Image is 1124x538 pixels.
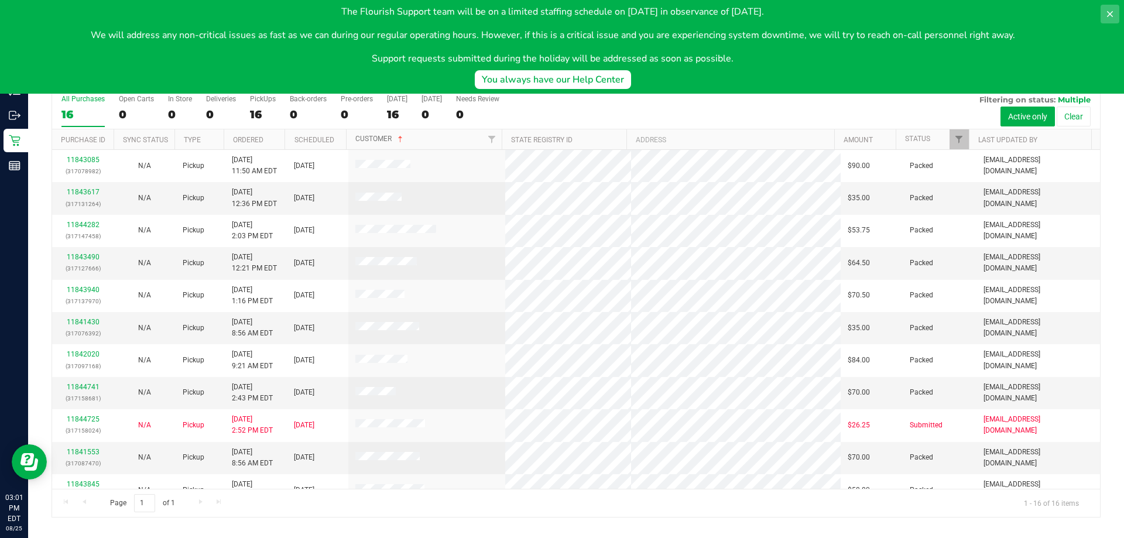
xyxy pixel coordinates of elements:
[9,135,20,146] inline-svg: Retail
[983,187,1093,209] span: [EMAIL_ADDRESS][DOMAIN_NAME]
[294,193,314,204] span: [DATE]
[67,221,100,229] a: 11844282
[138,162,151,170] span: Not Applicable
[290,95,327,103] div: Back-orders
[183,387,204,398] span: Pickup
[848,160,870,172] span: $90.00
[848,452,870,463] span: $70.00
[387,108,407,121] div: 16
[138,388,151,396] span: Not Applicable
[482,73,624,87] div: You always have our Help Center
[59,263,107,274] p: (317127666)
[232,479,273,501] span: [DATE] 1:00 PM EDT
[910,420,943,431] span: Submitted
[183,160,204,172] span: Pickup
[233,136,263,144] a: Ordered
[848,258,870,269] span: $64.50
[119,108,154,121] div: 0
[184,136,201,144] a: Type
[138,193,151,204] button: N/A
[138,453,151,461] span: Not Applicable
[848,290,870,301] span: $70.50
[983,155,1093,177] span: [EMAIL_ADDRESS][DOMAIN_NAME]
[100,494,184,512] span: Page of 1
[59,393,107,404] p: (317158681)
[421,108,442,121] div: 0
[983,382,1093,404] span: [EMAIL_ADDRESS][DOMAIN_NAME]
[844,136,873,144] a: Amount
[67,415,100,423] a: 11844725
[294,160,314,172] span: [DATE]
[138,387,151,398] button: N/A
[232,220,273,242] span: [DATE] 2:03 PM EDT
[138,324,151,332] span: Not Applicable
[206,108,236,121] div: 0
[138,259,151,267] span: Not Applicable
[983,285,1093,307] span: [EMAIL_ADDRESS][DOMAIN_NAME]
[355,135,405,143] a: Customer
[232,155,277,177] span: [DATE] 11:50 AM EDT
[5,492,23,524] p: 03:01 PM EDT
[294,387,314,398] span: [DATE]
[294,136,334,144] a: Scheduled
[59,425,107,436] p: (317158024)
[341,95,373,103] div: Pre-orders
[983,220,1093,242] span: [EMAIL_ADDRESS][DOMAIN_NAME]
[138,225,151,236] button: N/A
[59,361,107,372] p: (317097168)
[67,253,100,261] a: 11843490
[59,231,107,242] p: (317147458)
[138,356,151,364] span: Not Applicable
[1057,107,1091,126] button: Clear
[67,383,100,391] a: 11844741
[910,355,933,366] span: Packed
[232,349,273,371] span: [DATE] 9:21 AM EDT
[183,290,204,301] span: Pickup
[61,108,105,121] div: 16
[138,323,151,334] button: N/A
[910,225,933,236] span: Packed
[290,108,327,121] div: 0
[848,355,870,366] span: $84.00
[138,258,151,269] button: N/A
[183,452,204,463] span: Pickup
[138,485,151,496] button: N/A
[138,486,151,494] span: Not Applicable
[67,286,100,294] a: 11843940
[848,420,870,431] span: $26.25
[168,108,192,121] div: 0
[905,135,930,143] a: Status
[61,95,105,103] div: All Purchases
[910,193,933,204] span: Packed
[206,95,236,103] div: Deliveries
[232,187,277,209] span: [DATE] 12:36 PM EDT
[9,109,20,121] inline-svg: Outbound
[626,129,834,150] th: Address
[138,160,151,172] button: N/A
[848,193,870,204] span: $35.00
[91,5,1015,19] p: The Flourish Support team will be on a limited staffing schedule on [DATE] in observance of [DATE].
[294,323,314,334] span: [DATE]
[294,258,314,269] span: [DATE]
[848,387,870,398] span: $70.00
[168,95,192,103] div: In Store
[294,485,314,496] span: [DATE]
[294,355,314,366] span: [DATE]
[341,108,373,121] div: 0
[138,355,151,366] button: N/A
[294,225,314,236] span: [DATE]
[119,95,154,103] div: Open Carts
[138,291,151,299] span: Not Applicable
[5,524,23,533] p: 08/25
[910,160,933,172] span: Packed
[910,452,933,463] span: Packed
[67,448,100,456] a: 11841553
[983,349,1093,371] span: [EMAIL_ADDRESS][DOMAIN_NAME]
[67,156,100,164] a: 11843085
[232,252,277,274] span: [DATE] 12:21 PM EDT
[67,350,100,358] a: 11842020
[183,420,204,431] span: Pickup
[138,290,151,301] button: N/A
[232,285,273,307] span: [DATE] 1:16 PM EDT
[59,166,107,177] p: (317078982)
